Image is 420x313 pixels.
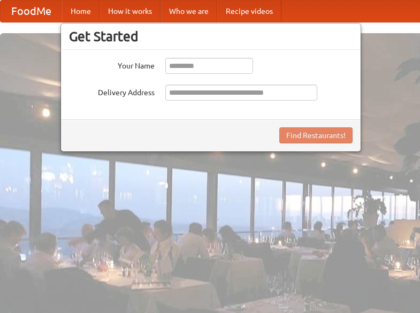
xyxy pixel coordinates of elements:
[69,58,155,71] label: Your Name
[100,1,161,22] a: How it works
[69,28,353,44] h3: Get Started
[62,1,100,22] a: Home
[69,85,155,98] label: Delivery Address
[217,1,281,22] a: Recipe videos
[161,1,217,22] a: Who we are
[1,1,62,22] a: FoodMe
[279,127,353,143] button: Find Restaurants!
